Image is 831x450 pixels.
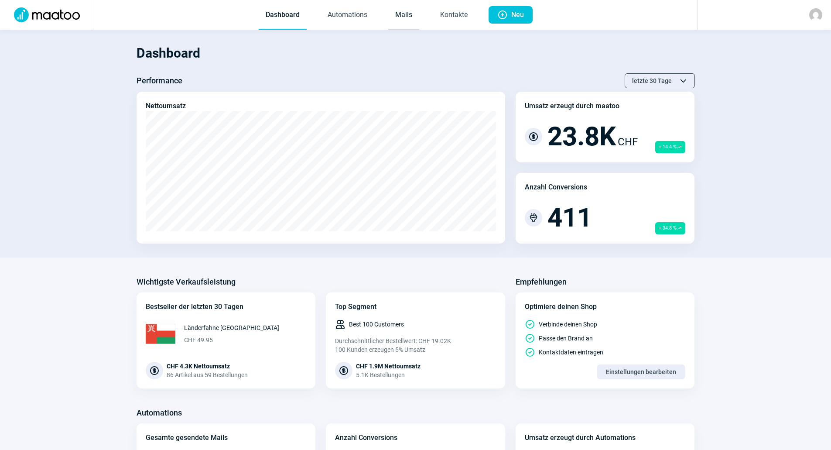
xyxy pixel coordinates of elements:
[184,336,279,344] span: CHF 49.95
[525,182,587,192] div: Anzahl Conversions
[137,406,182,420] h3: Automations
[137,74,182,88] h3: Performance
[146,101,186,111] div: Nettoumsatz
[809,8,822,21] img: avatar
[137,38,695,68] h1: Dashboard
[335,337,496,354] div: Durchschnittlicher Bestellwert: CHF 19.02K 100 Kunden erzeugen 5% Umsatz
[356,362,421,371] div: CHF 1.9M Nettoumsatz
[597,364,685,379] button: Einstellungen bearbeiten
[511,6,524,24] span: Neu
[525,302,686,312] div: Optimiere deinen Shop
[525,101,619,111] div: Umsatz erzeugt durch maatoo
[655,141,685,153] span: + 14.4 %
[525,433,636,443] div: Umsatz erzeugt durch Automations
[146,302,307,312] div: Bestseller der letzten 30 Tagen
[335,433,397,443] div: Anzahl Conversions
[433,1,475,30] a: Kontakte
[618,134,638,150] span: CHF
[606,365,676,379] span: Einstellungen bearbeiten
[9,7,85,22] img: Logo
[335,302,496,312] div: Top Segment
[137,275,236,289] h3: Wichtigste Verkaufsleistung
[167,362,248,371] div: CHF 4.3K Nettoumsatz
[632,74,672,88] span: letzte 30 Tage
[388,1,419,30] a: Mails
[184,323,279,332] span: Länderfahne [GEOGRAPHIC_DATA]
[516,275,567,289] h3: Empfehlungen
[167,371,248,379] div: 86 Artikel aus 59 Bestellungen
[539,320,597,329] span: Verbinde deinen Shop
[321,1,374,30] a: Automations
[547,205,592,231] span: 411
[146,433,228,443] div: Gesamte gesendete Mails
[655,222,685,234] span: + 34.8 %
[489,6,533,24] button: Neu
[356,371,421,379] div: 5.1K Bestellungen
[547,124,616,150] span: 23.8K
[349,320,404,329] span: Best 100 Customers
[146,319,175,349] img: 68x68
[539,334,593,343] span: Passe den Brand an
[539,348,603,357] span: Kontaktdaten eintragen
[259,1,307,30] a: Dashboard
